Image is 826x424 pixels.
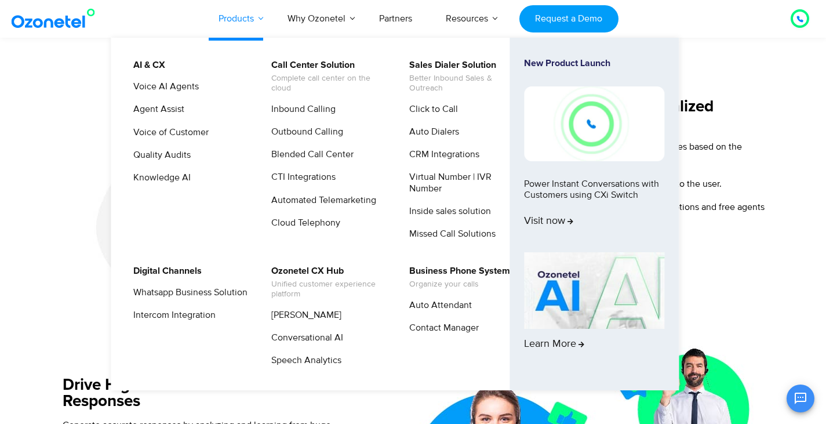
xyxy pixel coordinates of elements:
[264,331,345,345] a: Conversational AI
[264,353,343,368] a: Speech Analytics
[402,227,497,241] a: Missed Call Solutions
[402,102,460,117] a: Click to Call
[264,102,337,117] a: Inbound Calling
[409,74,523,93] span: Better Inbound Sales & Outreach
[126,79,201,94] a: Voice AI Agents
[264,125,345,139] a: Outbound Calling
[126,125,210,140] a: Voice of Customer
[524,338,584,351] span: Learn More
[524,252,664,371] a: Learn More
[519,5,618,32] a: Request a Demo
[402,58,525,95] a: Sales Dialer SolutionBetter Inbound Sales & Outreach
[264,264,387,301] a: Ozonetel CX HubUnified customer experience platform
[264,193,378,208] a: Automated Telemarketing
[271,280,385,299] span: Unified customer experience platform
[126,264,203,278] a: Digital Channels
[126,308,217,322] a: Intercom Integration
[264,58,387,95] a: Call Center SolutionComplete call center on the cloud
[126,58,167,73] a: AI & CX
[402,321,481,335] a: Contact Manager
[126,102,186,117] a: Agent Assist
[402,204,493,219] a: Inside sales solution
[63,377,361,409] h5: Drive Higher CSAT with Accurate Responses
[524,215,573,228] span: Visit now
[402,170,525,195] a: Virtual Number | IVR Number
[524,58,664,248] a: New Product LaunchPower Instant Conversations with Customers using CXi SwitchVisit now
[402,298,474,313] a: Auto Attendant
[402,147,481,162] a: CRM Integrations
[402,125,461,139] a: Auto Dialers
[264,216,342,230] a: Cloud Telephony
[264,147,355,162] a: Blended Call Center
[409,280,510,289] span: Organize your calls
[264,170,337,184] a: CTI Integrations
[524,86,664,161] img: New-Project-17.png
[126,171,192,185] a: Knowledge AI
[524,252,664,329] img: AI
[787,385,814,412] button: Open chat
[264,308,343,322] a: [PERSON_NAME]
[402,264,512,291] a: Business Phone SystemOrganize your calls
[126,285,249,300] a: Whatsapp Business Solution
[271,74,385,93] span: Complete call center on the cloud
[126,148,192,162] a: Quality Audits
